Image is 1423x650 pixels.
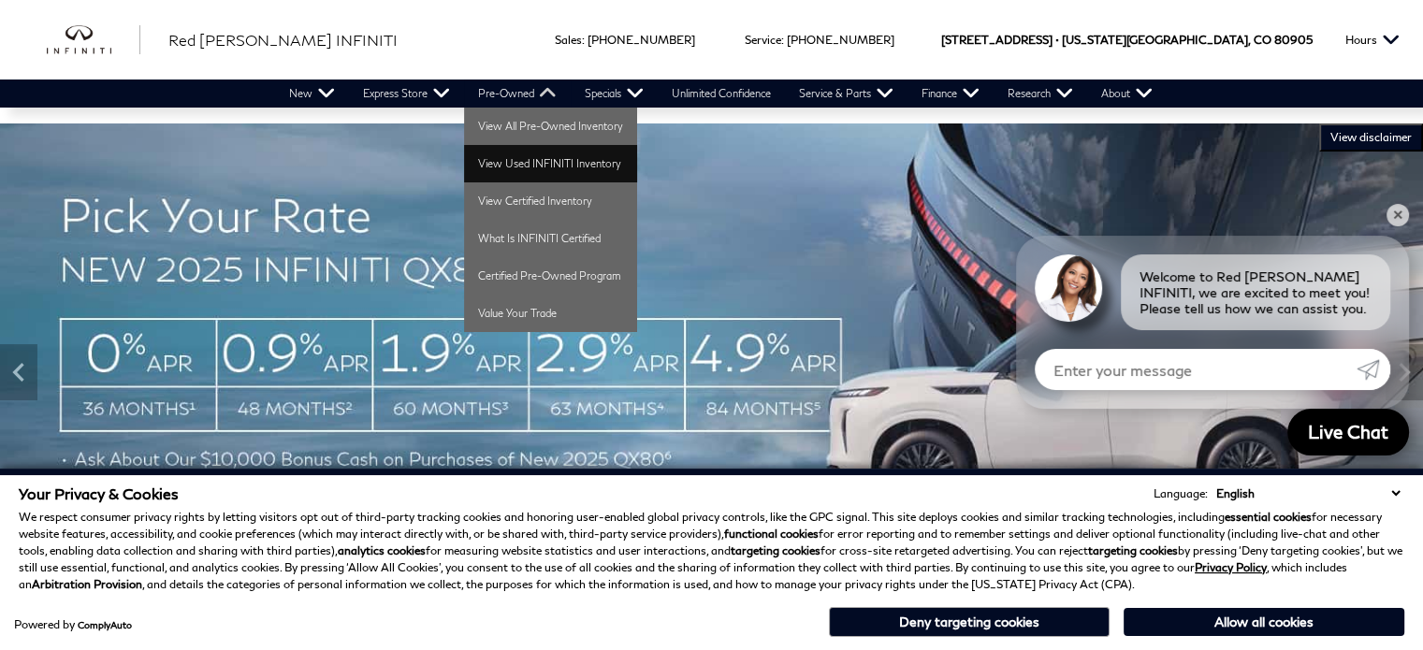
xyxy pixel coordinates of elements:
[275,79,349,108] a: New
[168,29,398,51] a: Red [PERSON_NAME] INFINITI
[588,33,695,47] a: [PHONE_NUMBER]
[464,108,637,145] a: View All Pre-Owned Inventory
[275,79,1167,108] nav: Main Navigation
[1330,130,1412,145] span: VIEW DISCLAIMER
[1212,484,1404,502] select: Language Select
[1225,510,1312,524] strong: essential cookies
[1319,123,1423,152] button: VIEW DISCLAIMER
[787,33,894,47] a: [PHONE_NUMBER]
[338,543,426,557] strong: analytics cookies
[555,33,582,47] span: Sales
[19,509,1404,593] p: We respect consumer privacy rights by letting visitors opt out of third-party tracking cookies an...
[464,79,571,108] a: Pre-Owned
[829,607,1110,637] button: Deny targeting cookies
[78,619,132,630] a: ComplyAuto
[349,79,464,108] a: Express Store
[1287,409,1409,455] a: Live Chat
[464,257,637,295] a: Certified Pre-Owned Program
[571,79,658,108] a: Specials
[658,79,785,108] a: Unlimited Confidence
[1121,254,1390,330] div: Welcome to Red [PERSON_NAME] INFINITI, we are excited to meet you! Please tell us how we can assi...
[464,145,637,182] a: View Used INFINITI Inventory
[47,25,140,55] img: INFINITI
[1088,543,1178,557] strong: targeting cookies
[994,79,1087,108] a: Research
[724,527,819,541] strong: functional cookies
[781,33,784,47] span: :
[1195,560,1267,574] a: Privacy Policy
[1035,254,1102,322] img: Agent profile photo
[1087,79,1167,108] a: About
[464,182,637,220] a: View Certified Inventory
[168,31,398,49] span: Red [PERSON_NAME] INFINITI
[14,619,132,630] div: Powered by
[908,79,994,108] a: Finance
[47,25,140,55] a: infiniti
[785,79,908,108] a: Service & Parts
[464,295,637,332] a: Value Your Trade
[1299,420,1398,443] span: Live Chat
[464,220,637,257] a: What Is INFINITI Certified
[19,484,179,502] span: Your Privacy & Cookies
[731,543,820,557] strong: targeting cookies
[1035,349,1357,390] input: Enter your message
[1124,608,1404,636] button: Allow all cookies
[582,33,585,47] span: :
[32,577,142,591] strong: Arbitration Provision
[1154,488,1208,499] div: Language:
[941,33,1313,47] a: [STREET_ADDRESS] • [US_STATE][GEOGRAPHIC_DATA], CO 80905
[1357,349,1390,390] a: Submit
[745,33,781,47] span: Service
